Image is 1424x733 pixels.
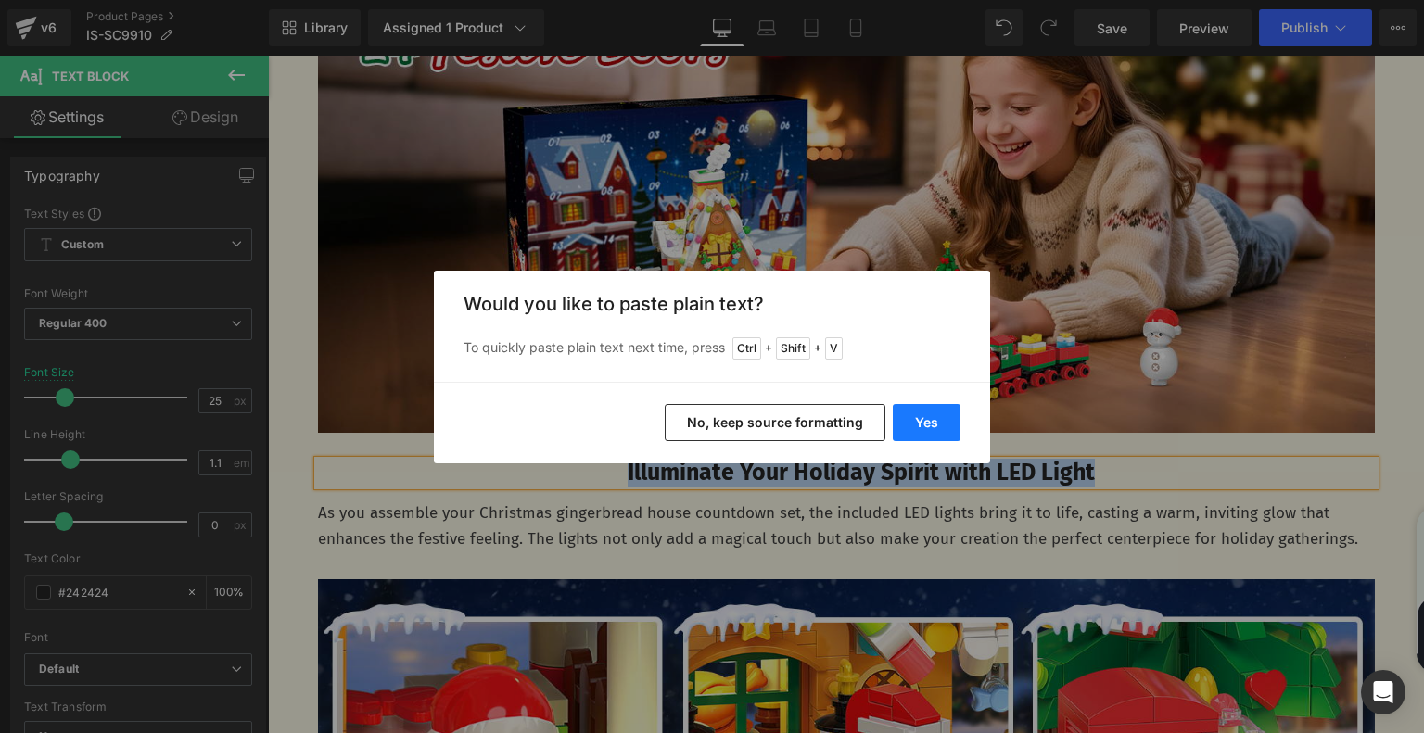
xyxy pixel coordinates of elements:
[1361,670,1405,714] div: Open Intercom Messenger
[732,337,761,360] span: Ctrl
[893,404,960,441] button: Yes
[464,293,960,315] h3: Would you like to paste plain text?
[765,339,772,358] span: +
[50,445,1107,495] p: As you assemble your Christmas gingerbread house countdown set, the included LED lights bring it ...
[814,339,821,358] span: +
[464,337,960,360] p: To quickly paste plain text next time, press
[825,337,843,360] span: V
[776,337,810,360] span: Shift
[360,403,827,431] b: Illuminate Your Holiday Spirit with LED Light
[665,404,885,441] button: No, keep source formatting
